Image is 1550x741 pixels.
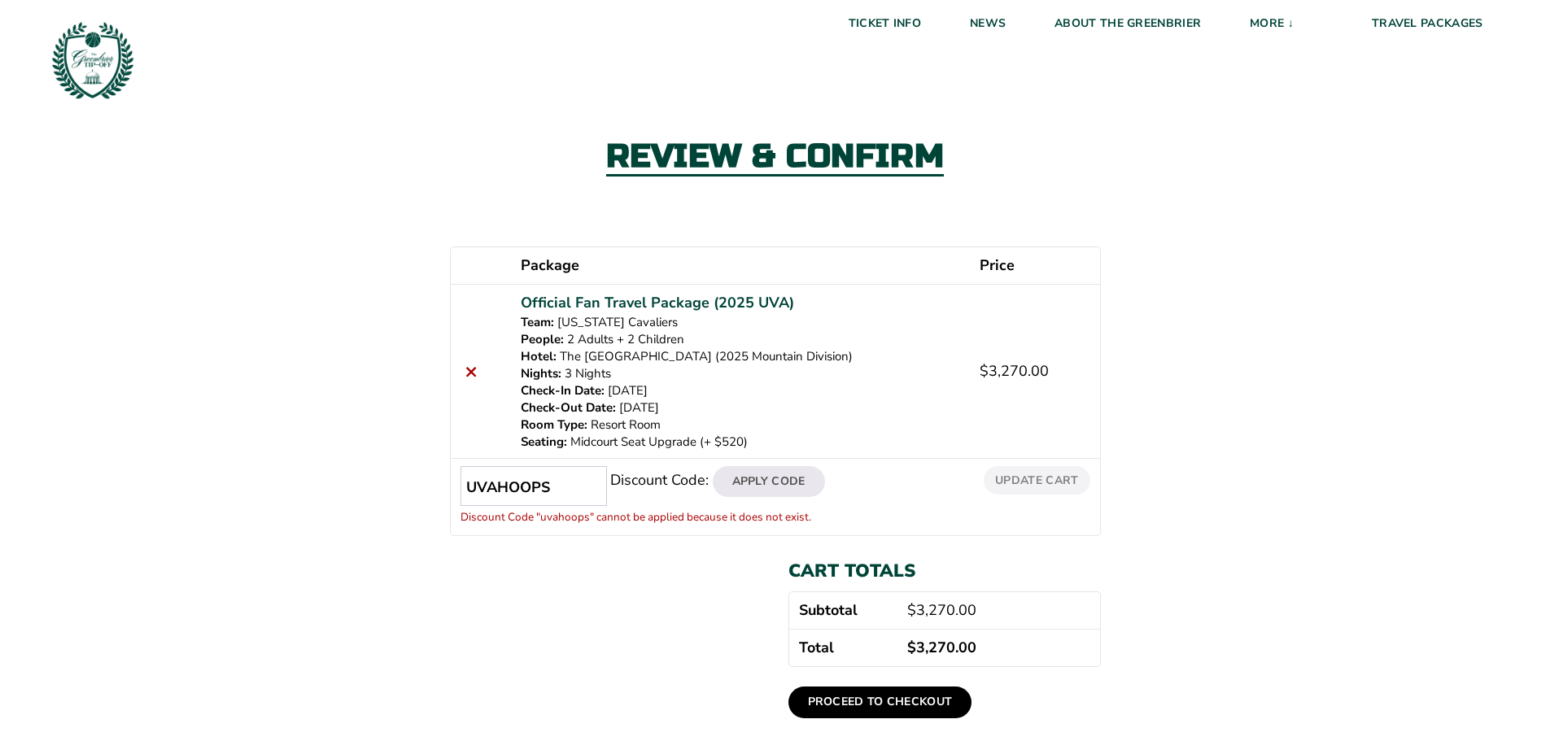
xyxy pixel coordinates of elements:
p: Resort Room [521,416,959,434]
p: [US_STATE] Cavaliers [521,314,959,331]
label: Discount Code: [610,470,709,490]
th: Price [970,247,1100,284]
input: Discount Code [461,466,607,506]
p: 2 Adults + 2 Children [521,331,959,348]
th: Subtotal [789,592,898,629]
h2: Review & Confirm [606,140,945,177]
th: Total [789,629,898,666]
span: $ [907,600,916,620]
dt: Team: [521,314,554,331]
bdi: 3,270.00 [980,361,1049,381]
p: [DATE] [521,382,959,399]
p: Midcourt Seat Upgrade (+ $520) [521,434,959,451]
p: The [GEOGRAPHIC_DATA] (2025 Mountain Division) [521,348,959,365]
a: Remove this item [461,360,482,382]
dt: Nights: [521,365,561,382]
img: Greenbrier Tip-Off [49,16,137,104]
bdi: 3,270.00 [907,638,976,657]
a: Proceed to checkout [788,687,972,717]
dt: Hotel: [521,348,557,365]
dt: Check-In Date: [521,382,605,399]
h2: Cart totals [788,560,1101,582]
dt: Seating: [521,434,567,451]
p: [DATE] [521,399,959,416]
a: Official Fan Travel Package (2025 UVA) [521,292,794,314]
button: Update cart [984,466,1089,495]
th: Package [511,247,969,284]
dt: People: [521,331,564,348]
span: $ [980,361,989,381]
dt: Check-Out Date: [521,399,616,416]
button: Apply Code [713,466,825,497]
bdi: 3,270.00 [907,600,976,620]
p: Discount Code "uvahoops" cannot be applied because it does not exist. [461,506,825,528]
p: 3 Nights [521,365,959,382]
span: $ [907,638,916,657]
dt: Room Type: [521,416,587,434]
